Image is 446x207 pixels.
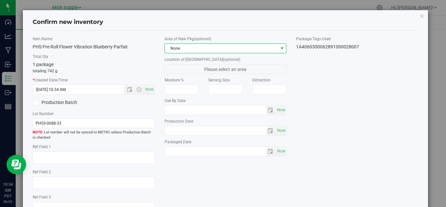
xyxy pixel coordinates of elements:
[33,36,155,42] label: Item Name
[165,64,287,74] span: Please select an area
[208,77,243,83] label: Serving Size
[7,155,26,174] iframe: Resource center
[33,130,155,141] span: Lot number will not be synced to METRC unless Production Batch is checked
[33,68,155,74] p: totaling 742 g
[165,139,287,145] label: Packaged Date
[134,87,145,92] span: Open the time view
[144,85,155,94] span: Set Current date
[194,37,211,41] span: (optional)
[275,106,286,115] span: select
[165,77,199,83] label: Moisture %
[165,44,278,53] span: None
[33,111,155,117] label: Lot Number
[33,144,155,150] label: Ref Field 1
[165,98,287,104] label: Use By Date
[296,36,418,42] label: Package Tags Used
[165,118,287,124] label: Production Date
[124,87,135,92] span: Open the date view
[266,106,276,115] span: select
[266,126,276,135] span: select
[33,18,103,26] h4: Confirm new inventory
[33,99,89,106] label: Production Batch
[252,77,287,83] label: Extraction
[276,147,287,156] span: Set Current date
[33,62,54,67] span: 1 package
[275,147,286,156] span: select
[165,57,287,62] label: Location of [GEOGRAPHIC_DATA]
[33,169,155,175] label: Ref Field 2
[276,126,287,135] span: Set Current date
[266,147,276,156] span: select
[33,54,155,60] label: Total Qty
[165,36,287,42] label: Area of New Pkg
[296,43,418,50] div: 1A4060300062891000028007
[33,194,155,200] label: Ref Field 3
[275,126,286,135] span: select
[33,43,155,50] div: PHS Pre-Roll Flower Vibration Blueberry Parfait
[33,77,155,83] label: Created Date/Time
[223,57,240,62] span: (optional)
[276,105,287,115] span: Set Current date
